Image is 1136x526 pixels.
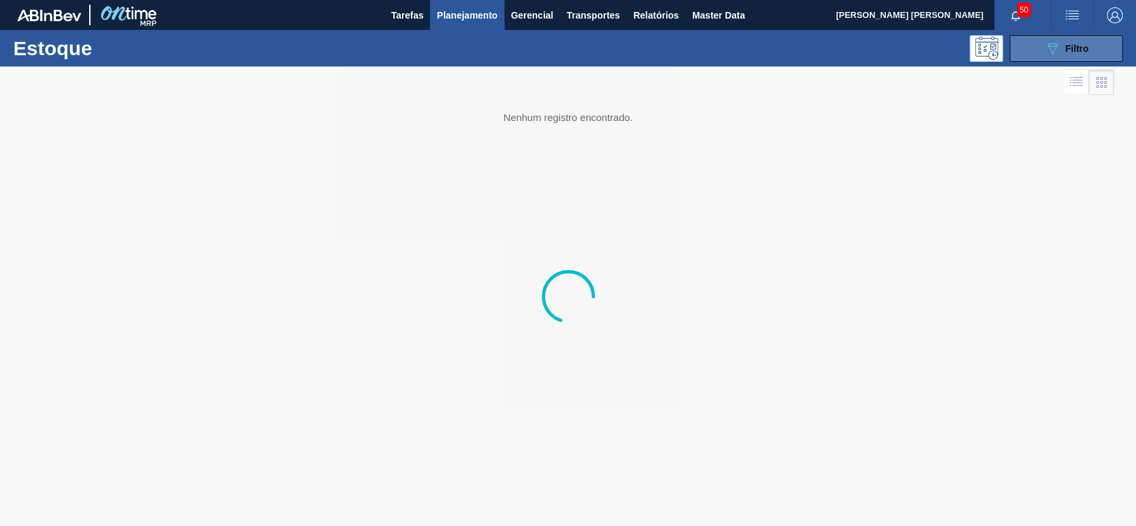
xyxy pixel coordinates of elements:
[566,7,620,23] span: Transportes
[1017,3,1031,17] span: 50
[970,35,1003,62] div: Pogramando: nenhum usuário selecionado
[633,7,678,23] span: Relatórios
[437,7,497,23] span: Planejamento
[13,41,208,56] h1: Estoque
[1107,7,1123,23] img: Logout
[692,7,745,23] span: Master Data
[17,9,81,21] img: TNhmsLtSVTkK8tSr43FrP2fwEKptu5GPRR3wAAAABJRU5ErkJggg==
[511,7,554,23] span: Gerencial
[1065,43,1089,54] span: Filtro
[994,6,1037,25] button: Notificações
[1010,35,1123,62] button: Filtro
[391,7,424,23] span: Tarefas
[1064,7,1080,23] img: userActions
